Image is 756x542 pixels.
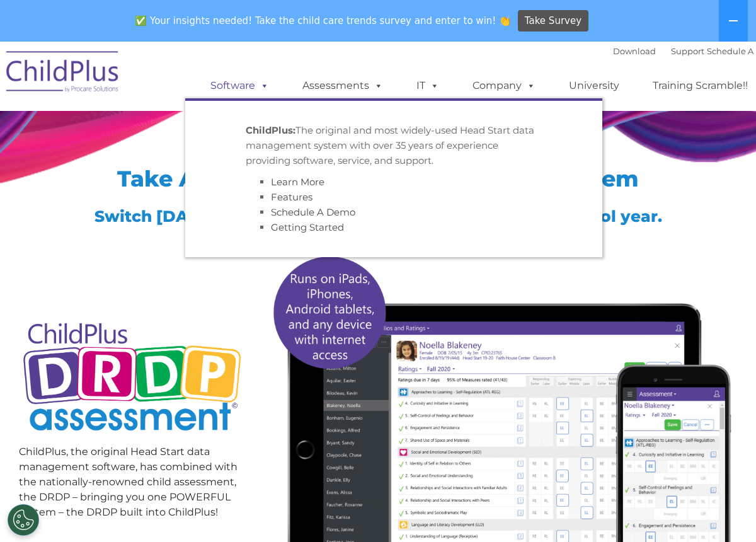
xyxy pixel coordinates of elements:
a: IT [404,73,452,98]
span: Take Survey [525,10,581,32]
strong: ChildPlus: [246,124,295,136]
img: Copyright - DRDP Logo [19,309,246,447]
span: ChildPlus, the original Head Start data management software, has combined with the nationally-ren... [19,446,238,518]
a: Download [613,46,656,56]
a: Support [671,46,704,56]
a: Learn More [271,176,324,188]
a: Assessments [290,73,396,98]
a: University [556,73,632,98]
a: Features [271,191,312,203]
button: Cookies Settings [8,504,39,536]
span: Take Advantage of a Single Tracking System [117,165,639,192]
p: The original and most widely-used Head Start data management system with over 35 years of experie... [246,123,542,168]
a: Getting Started [271,221,344,233]
a: Take Survey [518,10,589,32]
a: Company [460,73,548,98]
span: Switch [DATE] to start preparing for the [DATE]-[DATE] school year. [94,207,662,226]
span: ✅ Your insights needed! Take the child care trends survey and enter to win! 👏 [130,8,516,33]
a: Schedule A Demo [271,206,355,218]
a: Software [198,73,282,98]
